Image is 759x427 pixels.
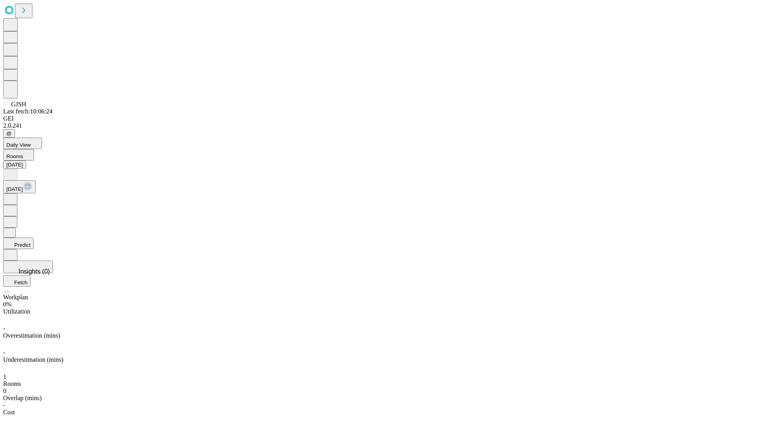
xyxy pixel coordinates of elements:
[19,268,50,275] span: Insights (0)
[6,186,23,192] span: [DATE]
[11,101,26,108] span: GJSH
[6,142,31,148] span: Daily View
[3,402,5,408] span: -
[3,409,15,416] span: Cost
[3,332,60,339] span: Overestimation (mins)
[6,153,23,159] span: Rooms
[3,180,36,193] button: [DATE]
[3,380,21,387] span: Rooms
[3,275,30,287] button: Fetch
[3,325,5,332] span: -
[3,294,28,300] span: Workplan
[3,395,42,401] span: Overlap (mins)
[3,129,15,138] button: @
[3,308,30,315] span: Utilization
[3,261,53,273] button: Insights (0)
[6,130,12,136] span: @
[3,108,53,115] span: Last fetch: 10:06:24
[3,387,6,394] span: 0
[3,356,63,363] span: Underestimation (mins)
[3,138,42,149] button: Daily View
[3,122,756,129] div: 2.0.241
[3,373,6,380] span: 1
[3,115,756,122] div: GEI
[3,349,5,356] span: -
[3,301,11,308] span: 0%
[3,238,34,249] button: Predict
[3,149,34,161] button: Rooms
[3,161,26,169] button: [DATE]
